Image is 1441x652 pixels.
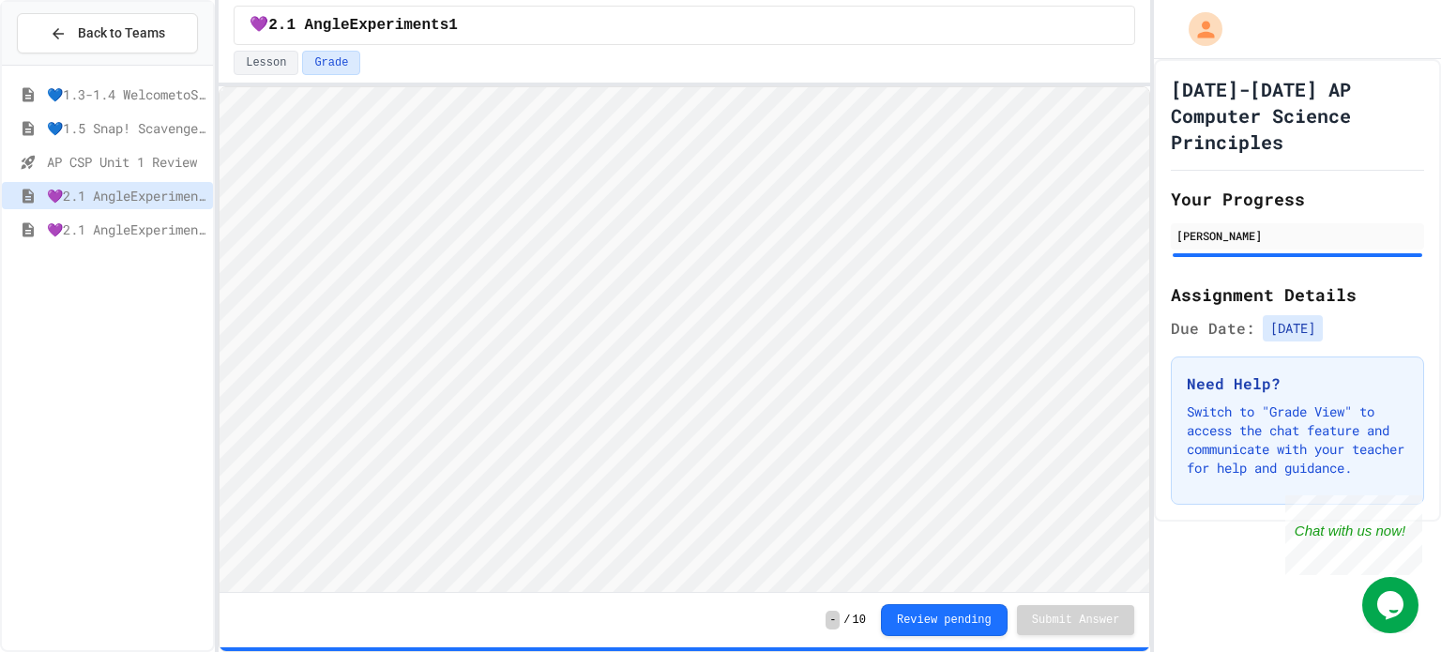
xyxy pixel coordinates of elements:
[1171,76,1424,155] h1: [DATE]-[DATE] AP Computer Science Principles
[47,152,205,172] span: AP CSP Unit 1 Review
[1263,315,1323,341] span: [DATE]
[881,604,1008,636] button: Review pending
[1171,281,1424,308] h2: Assignment Details
[1171,317,1255,340] span: Due Date:
[47,84,205,104] span: 💙1.3-1.4 WelcometoSnap!
[1285,495,1422,575] iframe: chat widget
[1362,577,1422,633] iframe: chat widget
[843,613,850,628] span: /
[302,51,360,75] button: Grade
[1032,613,1120,628] span: Submit Answer
[853,613,866,628] span: 10
[826,611,840,629] span: -
[78,23,165,43] span: Back to Teams
[1187,372,1408,395] h3: Need Help?
[234,51,298,75] button: Lesson
[220,87,1149,592] iframe: Snap! Programming Environment
[47,118,205,138] span: 💙1.5 Snap! ScavengerHunt
[47,220,205,239] span: 💜2.1 AngleExperiments2
[1171,186,1424,212] h2: Your Progress
[1176,227,1418,244] div: [PERSON_NAME]
[1169,8,1227,51] div: My Account
[1187,402,1408,478] p: Switch to "Grade View" to access the chat feature and communicate with your teacher for help and ...
[47,186,205,205] span: 💜2.1 AngleExperiments1
[250,14,458,37] span: 💜2.1 AngleExperiments1
[17,13,198,53] button: Back to Teams
[1017,605,1135,635] button: Submit Answer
